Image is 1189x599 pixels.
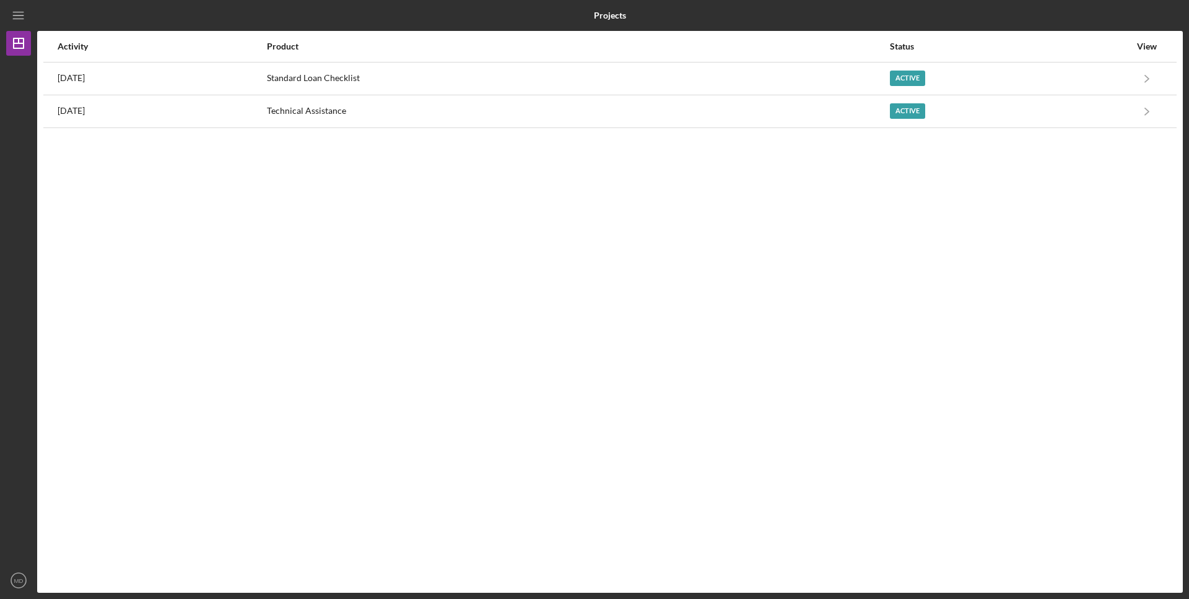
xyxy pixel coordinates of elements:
[267,96,889,127] div: Technical Assistance
[890,103,925,119] div: Active
[594,11,626,20] b: Projects
[6,568,31,593] button: MD
[58,41,266,51] div: Activity
[890,71,925,86] div: Active
[1131,41,1162,51] div: View
[14,577,24,584] text: MD
[267,41,889,51] div: Product
[58,73,85,83] time: 2025-06-20 15:43
[890,41,1130,51] div: Status
[58,106,85,116] time: 2025-05-08 23:27
[267,63,889,94] div: Standard Loan Checklist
